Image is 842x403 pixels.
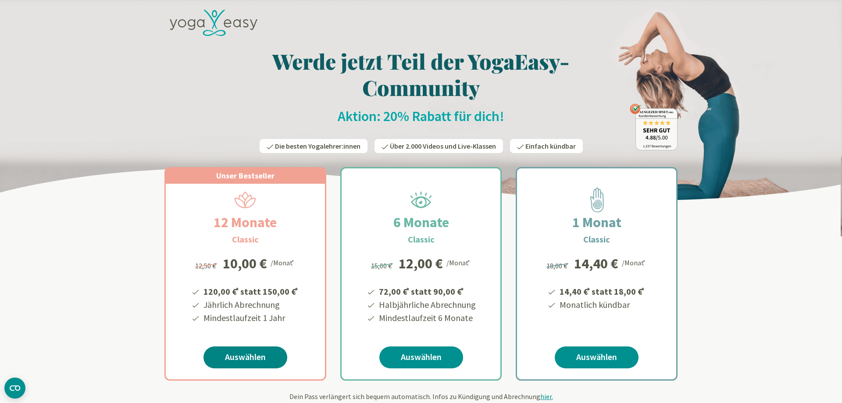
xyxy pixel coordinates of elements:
[195,261,218,270] span: 12,50 €
[540,392,553,401] span: hier.
[378,311,476,325] li: Mindestlaufzeit 6 Monate
[558,283,646,298] li: 14,40 € statt 18,00 €
[551,212,642,233] h2: 1 Monat
[390,142,496,150] span: Über 2.000 Videos und Live-Klassen
[232,233,259,246] h3: Classic
[223,257,267,271] div: 10,00 €
[202,311,300,325] li: Mindestlaufzeit 1 Jahr
[378,298,476,311] li: Halbjährliche Abrechnung
[630,103,678,150] img: ausgezeichnet_badge.png
[525,142,576,150] span: Einfach kündbar
[378,283,476,298] li: 72,00 € statt 90,00 €
[202,283,300,298] li: 120,00 € statt 150,00 €
[546,261,570,270] span: 18,00 €
[193,212,298,233] h2: 12 Monate
[574,257,618,271] div: 14,40 €
[558,298,646,311] li: Monatlich kündbar
[4,378,25,399] button: CMP-Widget öffnen
[399,257,443,271] div: 12,00 €
[203,346,287,368] a: Auswählen
[371,261,394,270] span: 15,00 €
[216,171,275,181] span: Unser Bestseller
[164,48,678,100] h1: Werde jetzt Teil der YogaEasy-Community
[379,346,463,368] a: Auswählen
[583,233,610,246] h3: Classic
[446,257,471,268] div: /Monat
[164,107,678,125] h2: Aktion: 20% Rabatt für dich!
[372,212,470,233] h2: 6 Monate
[408,233,435,246] h3: Classic
[271,257,296,268] div: /Monat
[275,142,360,150] span: Die besten Yogalehrer:innen
[622,257,647,268] div: /Monat
[555,346,639,368] a: Auswählen
[202,298,300,311] li: Jährlich Abrechnung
